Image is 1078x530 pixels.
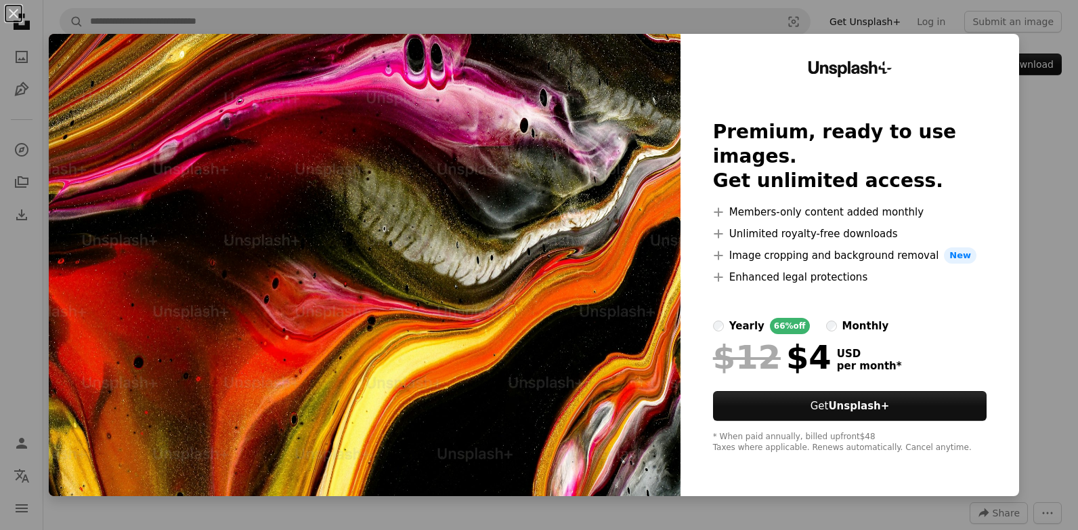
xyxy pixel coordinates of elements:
[828,400,889,412] strong: Unsplash+
[770,318,810,334] div: 66% off
[713,391,987,421] button: GetUnsplash+
[713,120,987,193] h2: Premium, ready to use images. Get unlimited access.
[729,318,764,334] div: yearly
[837,348,902,360] span: USD
[713,340,832,375] div: $4
[713,226,987,242] li: Unlimited royalty-free downloads
[713,247,987,264] li: Image cropping and background removal
[826,321,837,331] input: monthly
[713,204,987,220] li: Members-only content added monthly
[713,321,724,331] input: yearly66%off
[713,269,987,285] li: Enhanced legal protections
[837,360,902,372] span: per month *
[713,432,987,453] div: * When paid annually, billed upfront $48 Taxes where applicable. Renews automatically. Cancel any...
[944,247,976,264] span: New
[713,340,781,375] span: $12
[842,318,889,334] div: monthly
